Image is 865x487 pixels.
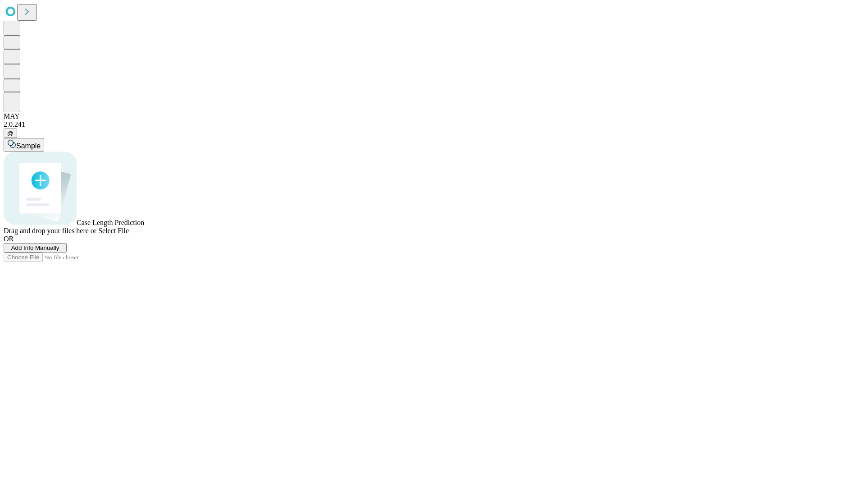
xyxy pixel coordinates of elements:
div: 2.0.241 [4,120,861,129]
span: Case Length Prediction [77,219,144,226]
div: MAY [4,112,861,120]
span: Select File [98,227,129,234]
button: Add Info Manually [4,243,67,253]
span: @ [7,130,14,137]
button: @ [4,129,17,138]
span: Sample [16,142,41,150]
span: Drag and drop your files here or [4,227,96,234]
span: OR [4,235,14,243]
button: Sample [4,138,44,152]
span: Add Info Manually [11,244,59,251]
